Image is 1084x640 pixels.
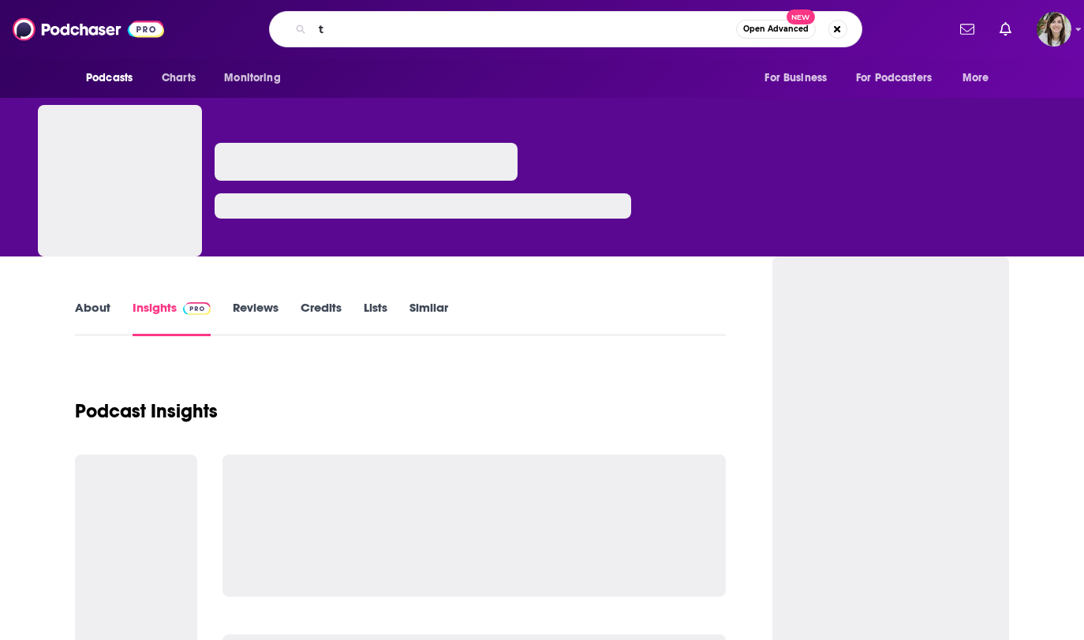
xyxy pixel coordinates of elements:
a: Charts [151,63,205,93]
span: Monitoring [224,67,280,89]
span: Podcasts [86,67,133,89]
a: Show notifications dropdown [993,16,1018,43]
button: open menu [213,63,301,93]
a: Reviews [233,300,278,336]
img: User Profile [1037,12,1071,47]
span: Logged in as devinandrade [1037,12,1071,47]
a: Show notifications dropdown [954,16,981,43]
span: More [963,67,989,89]
button: open menu [951,63,1009,93]
button: open menu [75,63,153,93]
div: Search podcasts, credits, & more... [269,11,862,47]
span: Open Advanced [743,25,809,33]
a: Lists [364,300,387,336]
button: Open AdvancedNew [736,20,816,39]
a: About [75,300,110,336]
span: For Business [764,67,827,89]
span: Charts [162,67,196,89]
button: open menu [753,63,847,93]
button: Show profile menu [1037,12,1071,47]
button: open menu [846,63,955,93]
h1: Podcast Insights [75,399,218,423]
img: Podchaser - Follow, Share and Rate Podcasts [13,14,164,44]
img: Podchaser Pro [183,302,211,315]
a: Similar [409,300,448,336]
span: For Podcasters [856,67,932,89]
input: Search podcasts, credits, & more... [312,17,736,42]
a: Credits [301,300,342,336]
a: InsightsPodchaser Pro [133,300,211,336]
span: New [787,9,815,24]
